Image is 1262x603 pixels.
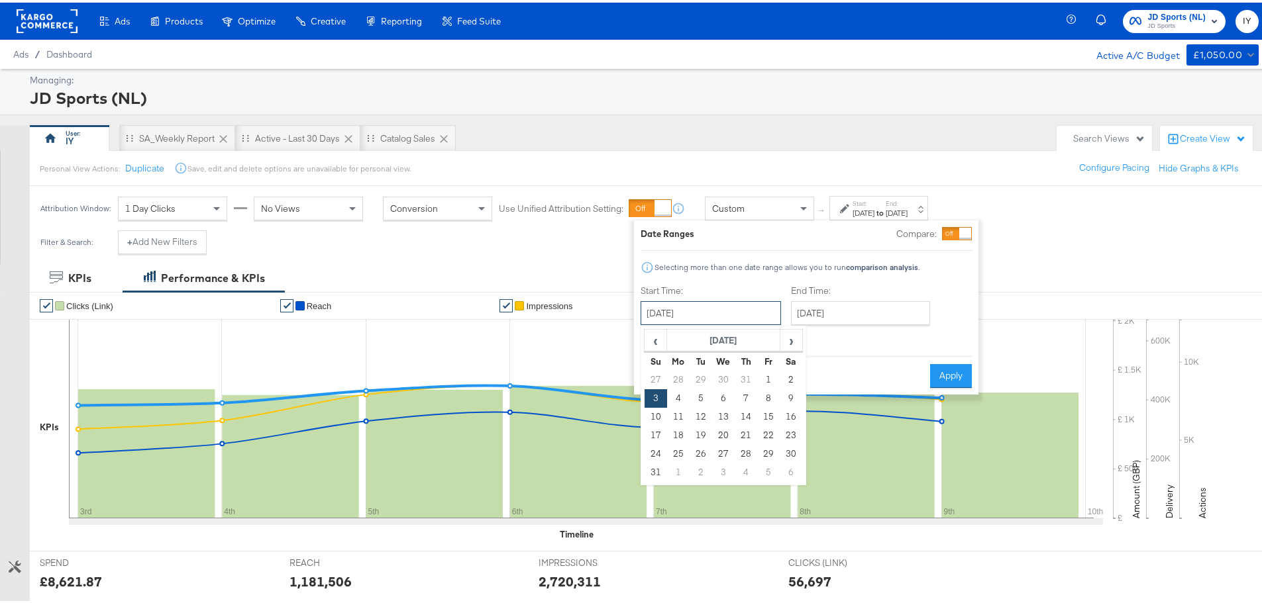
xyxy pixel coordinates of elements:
[780,442,802,461] td: 30
[690,405,712,424] td: 12
[667,368,690,387] td: 28
[1148,19,1206,29] span: JD Sports
[380,130,435,142] div: Catalog Sales
[115,13,130,24] span: Ads
[735,461,757,479] td: 4
[780,405,802,424] td: 16
[654,260,920,269] div: Selecting more than one date range allows you to run .
[757,442,780,461] td: 29
[690,442,712,461] td: 26
[311,13,346,24] span: Creative
[13,46,28,57] span: Ads
[735,387,757,405] td: 7
[712,368,735,387] td: 30
[667,349,690,368] th: Mo
[139,130,215,142] div: SA_Weekly Report
[560,526,594,538] div: Timeline
[28,46,46,57] span: /
[667,405,690,424] td: 11
[40,201,111,210] div: Attribution Window:
[1196,485,1208,516] text: Actions
[780,368,802,387] td: 2
[1148,8,1206,22] span: JD Sports (NL)
[127,233,132,246] strong: +
[187,161,411,171] div: Save, edit and delete options are unavailable for personal view.
[712,349,735,368] th: We
[667,461,690,479] td: 1
[30,71,1255,84] div: Managing:
[40,161,120,171] div: Personal View Actions:
[930,361,972,385] button: Apply
[381,13,422,24] span: Reporting
[526,299,572,308] span: Impressions
[1186,42,1259,63] button: £1,050.00
[1193,44,1243,61] div: £1,050.00
[1236,7,1259,30] button: IY
[118,228,207,252] button: +Add New Filters
[690,349,712,368] th: Tu
[1180,130,1246,143] div: Create View
[289,554,389,567] span: REACH
[735,349,757,368] th: Th
[712,461,735,479] td: 3
[780,424,802,442] td: 23
[645,405,667,424] td: 10
[780,349,802,368] th: Sa
[307,299,332,308] span: Reach
[791,282,935,295] label: End Time:
[757,424,780,442] td: 22
[390,200,438,212] span: Conversion
[712,200,745,212] span: Custom
[896,225,937,238] label: Compare:
[68,268,91,283] div: KPIs
[165,13,203,24] span: Products
[66,299,113,308] span: Clicks (Link)
[712,405,735,424] td: 13
[853,197,874,205] label: Start:
[40,569,102,588] div: £8,621.87
[500,297,513,310] a: ✔
[641,225,694,238] div: Date Ranges
[712,442,735,461] td: 27
[757,368,780,387] td: 1
[289,569,352,588] div: 1,181,506
[125,160,164,172] button: Duplicate
[125,200,176,212] span: 1 Day Clicks
[815,206,828,210] span: ↑
[367,132,374,139] div: Drag to reorder tab
[255,130,340,142] div: Active - Last 30 Days
[780,461,802,479] td: 6
[886,197,908,205] label: End:
[788,554,888,567] span: CLICKS (LINK)
[1163,482,1175,516] text: Delivery
[280,297,293,310] a: ✔
[712,424,735,442] td: 20
[781,328,802,348] span: ›
[667,424,690,442] td: 18
[690,461,712,479] td: 2
[645,461,667,479] td: 31
[757,387,780,405] td: 8
[457,13,501,24] span: Feed Suite
[645,349,667,368] th: Su
[1123,7,1226,30] button: JD Sports (NL)JD Sports
[1070,154,1159,177] button: Configure Pacing
[667,442,690,461] td: 25
[46,46,92,57] span: Dashboard
[645,424,667,442] td: 17
[645,368,667,387] td: 27
[539,554,638,567] span: IMPRESSIONS
[126,132,133,139] div: Drag to reorder tab
[30,84,1255,107] div: JD Sports (NL)
[690,387,712,405] td: 5
[1073,130,1145,142] div: Search Views
[499,200,623,212] label: Use Unified Attribution Setting:
[667,387,690,405] td: 4
[1082,42,1180,62] div: Active A/C Budget
[886,205,908,216] div: [DATE]
[735,368,757,387] td: 31
[66,132,74,145] div: IY
[667,327,780,349] th: [DATE]
[40,297,53,310] a: ✔
[1130,457,1142,516] text: Amount (GBP)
